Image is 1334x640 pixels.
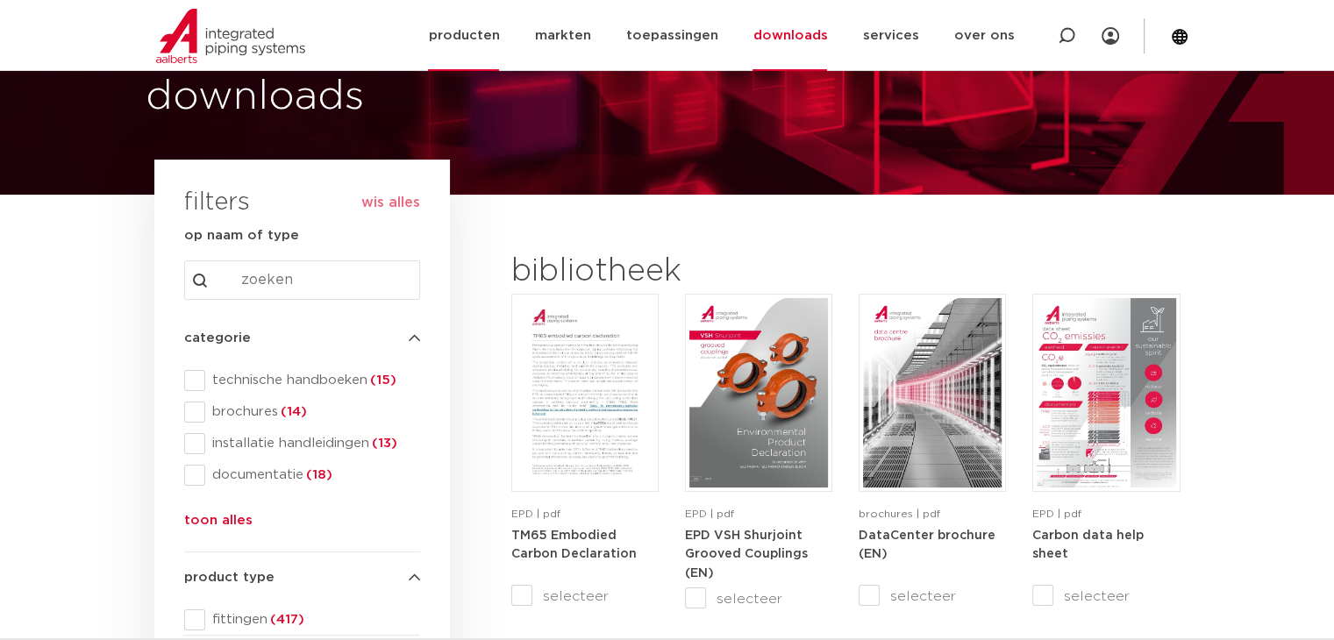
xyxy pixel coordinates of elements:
div: brochures(14) [184,402,420,423]
span: technische handboeken [205,372,420,389]
span: brochures [205,403,420,421]
h4: product type [184,567,420,588]
label: selecteer [1032,586,1180,607]
span: (14) [278,405,307,418]
a: DataCenter brochure (EN) [859,529,995,561]
h4: categorie [184,328,420,349]
h2: bibliotheek [511,251,824,293]
span: EPD | pdf [685,508,734,519]
button: wis alles [361,194,420,211]
button: toon alles [184,510,253,538]
span: (13) [369,437,397,450]
label: selecteer [511,586,659,607]
strong: TM65 Embodied Carbon Declaration [511,530,637,561]
span: EPD | pdf [1032,508,1081,519]
strong: op naam of type [184,229,299,242]
span: (15) [367,373,396,387]
span: (18) [303,468,332,481]
a: TM65 Embodied Carbon Declaration [511,529,637,561]
img: VSH-Shurjoint-Grooved-Couplings_A4EPD_5011512_EN-pdf.jpg [689,298,828,487]
span: EPD | pdf [511,508,560,519]
div: technische handboeken(15) [184,370,420,391]
h1: downloads [146,69,659,125]
strong: DataCenter brochure (EN) [859,530,995,561]
img: NL-Carbon-data-help-sheet-pdf.jpg [1037,298,1175,487]
div: documentatie(18) [184,465,420,486]
span: fittingen [205,611,420,629]
span: brochures | pdf [859,508,940,519]
label: selecteer [859,586,1006,607]
a: Carbon data help sheet [1032,529,1144,561]
span: (417) [268,613,304,626]
img: DataCenter_A4Brochure-5011610-2025_1.0_Pegler-UK-pdf.jpg [863,298,1002,487]
label: selecteer [685,588,832,609]
span: installatie handleidingen [205,435,420,452]
h3: filters [184,182,250,224]
a: EPD VSH Shurjoint Grooved Couplings (EN) [685,529,808,580]
span: documentatie [205,466,420,484]
div: installatie handleidingen(13) [184,433,420,454]
strong: Carbon data help sheet [1032,530,1144,561]
img: TM65-Embodied-Carbon-Declaration-pdf.jpg [516,298,654,487]
div: fittingen(417) [184,609,420,630]
strong: EPD VSH Shurjoint Grooved Couplings (EN) [685,530,808,580]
